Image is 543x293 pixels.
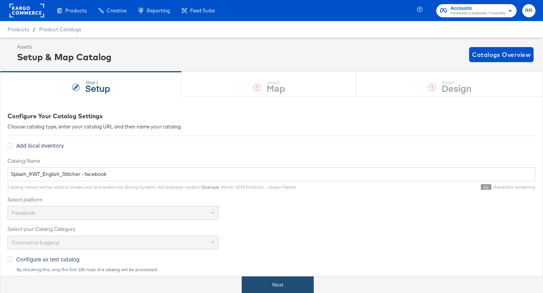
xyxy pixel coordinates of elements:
[451,11,505,17] span: Forward3d (Landmark) / Assembly
[8,26,29,32] span: Products
[436,4,517,17] button: AccountsForward3d (Landmark) / Assembly
[8,167,535,181] input: Name your catalog e.g. My Dynamic Product Catalog
[472,49,531,60] span: Catalogs Overview
[451,5,505,12] span: Accounts
[8,184,296,190] span: Catalog names will be used to create sets and audiences during Dynamic Ad campaign creation. : Wi...
[107,8,127,14] span: Creative
[12,239,60,246] span: Commerce (Legacy)
[522,4,535,17] button: RR
[17,50,112,63] div: Setup & Map Catalog
[16,142,64,149] span: Add local inventory
[39,26,81,32] a: Product Catalogs
[525,6,532,15] span: RR
[8,123,535,130] div: Choose catalog type, enter your catalog URL and then name your catalog.
[190,8,215,14] span: Feed Suite
[16,267,535,272] div: By checking this, only the first 100 rows of a catalog will be processed.
[65,8,87,14] span: Products
[8,196,535,203] label: Select platform
[469,47,534,62] button: Catalogs Overview
[17,43,112,50] div: Assets
[8,157,535,165] label: Catalog Name
[16,255,80,263] span: Configure as test catalog
[147,8,170,14] span: Reporting
[481,184,491,190] span: 62
[8,112,535,121] div: Configure Your Catalog Settings
[296,184,535,190] div: characters remaining
[29,26,39,32] span: /
[8,226,535,233] label: Select your Catalog Category
[85,80,110,85] div: Step: 1
[85,82,110,94] strong: Setup
[12,209,35,216] span: Facebook
[202,184,219,190] strong: Example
